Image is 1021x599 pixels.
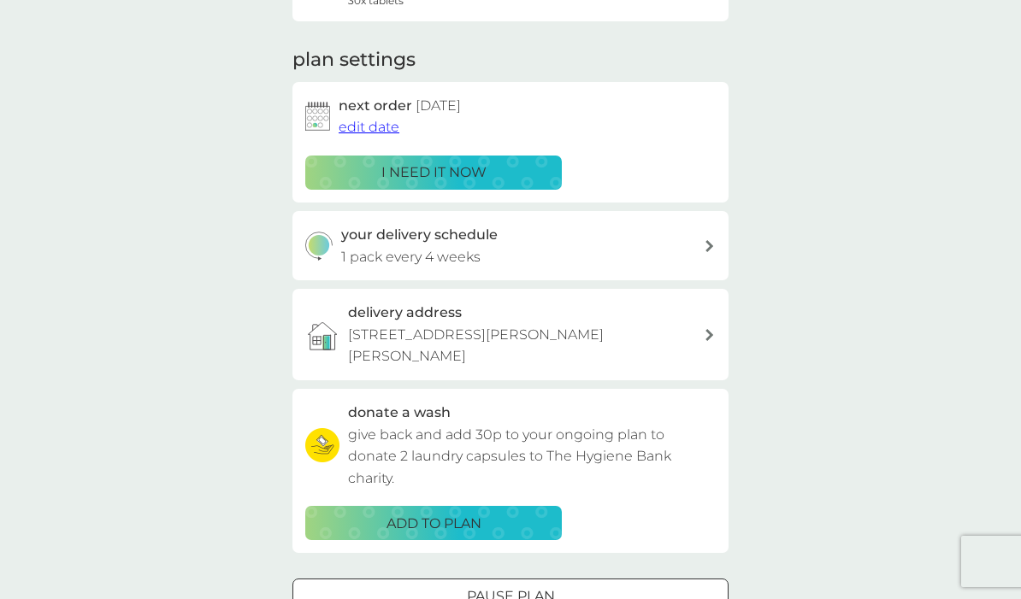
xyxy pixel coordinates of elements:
[292,289,729,380] a: delivery address[STREET_ADDRESS][PERSON_NAME][PERSON_NAME]
[387,513,481,535] p: ADD TO PLAN
[305,506,562,540] button: ADD TO PLAN
[348,302,462,324] h3: delivery address
[341,224,498,246] h3: your delivery schedule
[305,156,562,190] button: i need it now
[348,402,451,424] h3: donate a wash
[339,116,399,138] button: edit date
[348,324,704,367] p: [STREET_ADDRESS][PERSON_NAME][PERSON_NAME]
[381,161,487,184] p: i need it now
[292,211,729,280] button: your delivery schedule1 pack every 4 weeks
[292,47,416,73] h2: plan settings
[348,424,716,490] p: give back and add 30p to your ongoing plan to donate 2 laundry capsules to The Hygiene Bank charity.
[416,97,461,114] span: [DATE]
[339,95,461,117] h2: next order
[339,119,399,135] span: edit date
[341,246,481,268] p: 1 pack every 4 weeks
